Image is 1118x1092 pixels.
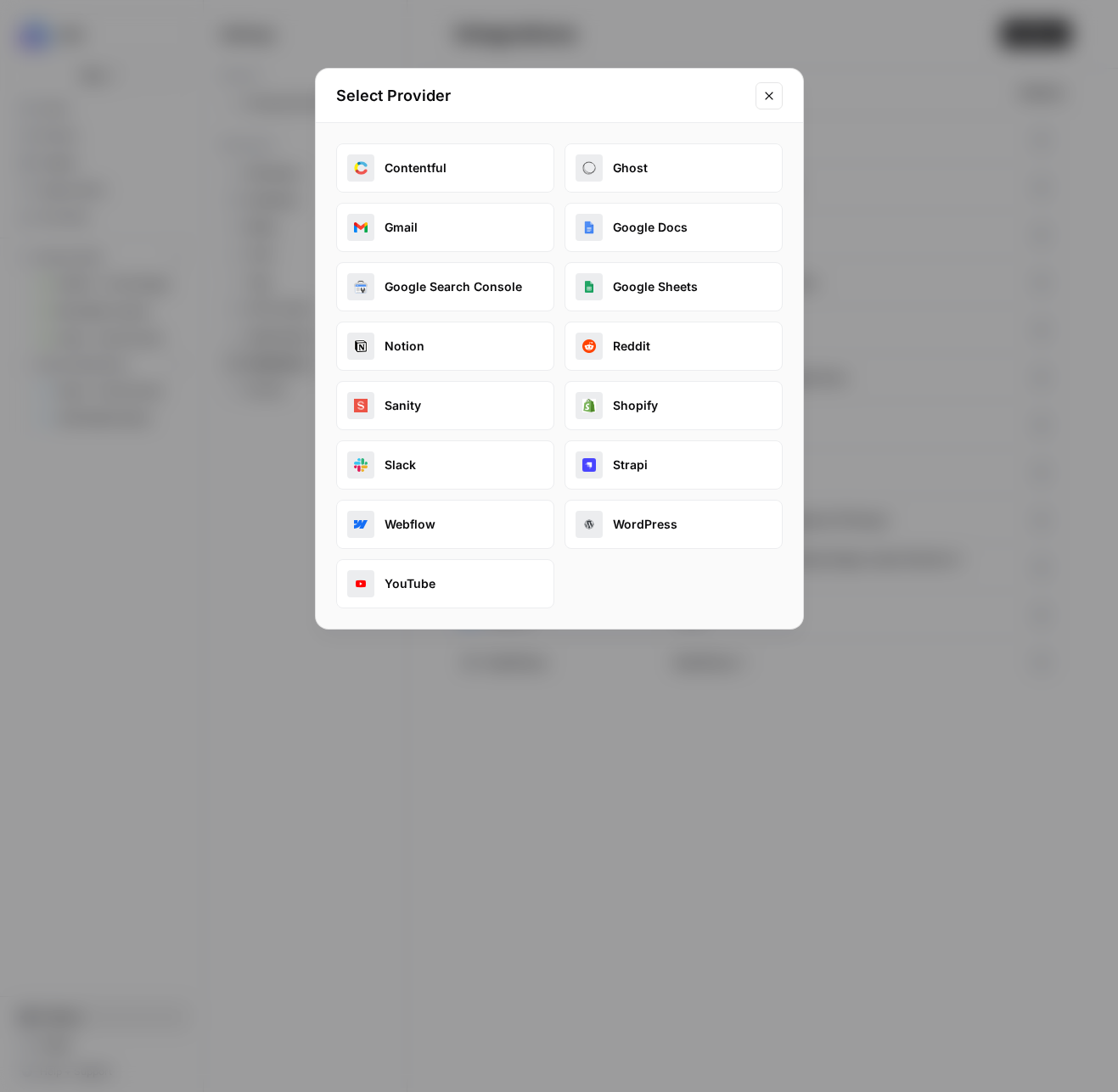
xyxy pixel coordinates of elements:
button: google_sheetsGoogle Sheets [565,262,783,311]
button: slackSlack [336,440,554,490]
img: gmail [354,221,368,234]
button: gmailGmail [336,203,554,252]
button: notionNotion [336,322,554,371]
img: sanity [354,399,368,412]
img: google_search_console [354,280,368,294]
button: google_search_consoleGoogle Search Console [336,262,554,311]
button: redditReddit [565,322,783,371]
img: ghost [582,161,596,175]
img: wordpress [582,518,596,531]
button: sanitySanity [336,381,554,430]
button: google_docsGoogle Docs [565,203,783,252]
img: reddit [582,339,596,353]
button: Close modal [756,82,783,109]
img: google_docs [582,221,596,234]
button: webflow_oauthWebflow [336,500,554,549]
img: notion [354,339,368,353]
button: ghostGhost [565,143,783,193]
img: youtube [354,577,368,591]
button: strapiStrapi [565,440,783,490]
button: contentfulContentful [336,143,554,193]
button: wordpressWordPress [565,500,783,549]
img: contentful [354,161,368,175]
img: webflow_oauth [354,518,368,531]
button: youtubeYouTube [336,559,554,608]
button: shopifyShopify [565,381,783,430]
img: shopify [582,399,596,412]
img: slack [354,458,368,472]
img: strapi [582,458,596,472]
h2: Select Provider [336,84,745,108]
img: google_sheets [582,280,596,294]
